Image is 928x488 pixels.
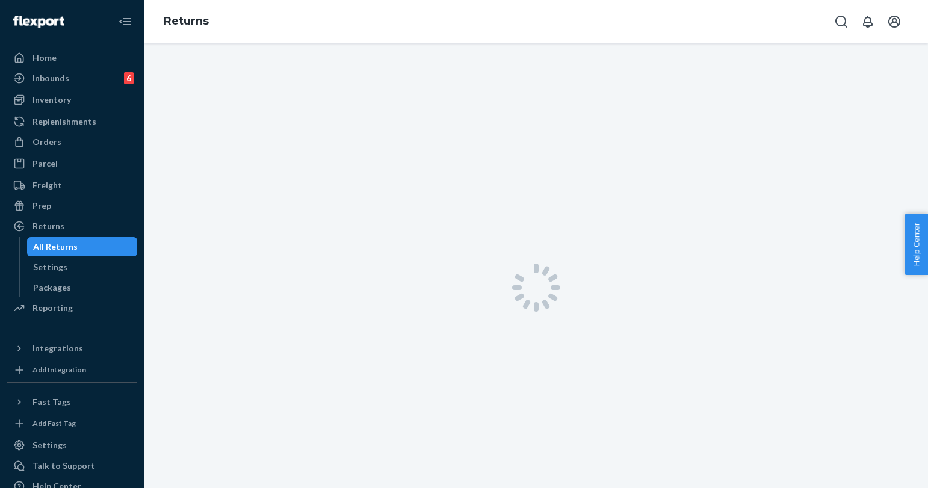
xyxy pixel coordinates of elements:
[33,282,71,294] div: Packages
[32,200,51,212] div: Prep
[32,94,71,106] div: Inventory
[7,217,137,236] a: Returns
[7,392,137,412] button: Fast Tags
[7,436,137,455] a: Settings
[7,298,137,318] a: Reporting
[882,10,906,34] button: Open account menu
[32,342,83,354] div: Integrations
[32,116,96,128] div: Replenishments
[124,72,134,84] div: 6
[856,10,880,34] button: Open notifications
[32,396,71,408] div: Fast Tags
[829,10,853,34] button: Open Search Box
[32,302,73,314] div: Reporting
[32,52,57,64] div: Home
[32,460,95,472] div: Talk to Support
[32,179,62,191] div: Freight
[852,452,916,482] iframe: Opens a widget where you can chat to one of our agents
[27,278,138,297] a: Packages
[27,237,138,256] a: All Returns
[32,158,58,170] div: Parcel
[7,196,137,215] a: Prep
[7,456,137,475] button: Talk to Support
[33,261,67,273] div: Settings
[33,241,78,253] div: All Returns
[32,136,61,148] div: Orders
[32,220,64,232] div: Returns
[7,132,137,152] a: Orders
[32,439,67,451] div: Settings
[7,90,137,110] a: Inventory
[7,48,137,67] a: Home
[13,16,64,28] img: Flexport logo
[32,365,86,375] div: Add Integration
[27,258,138,277] a: Settings
[154,4,218,39] ol: breadcrumbs
[7,363,137,377] a: Add Integration
[905,214,928,275] button: Help Center
[164,14,209,28] a: Returns
[7,112,137,131] a: Replenishments
[7,176,137,195] a: Freight
[7,69,137,88] a: Inbounds6
[113,10,137,34] button: Close Navigation
[7,339,137,358] button: Integrations
[7,416,137,431] a: Add Fast Tag
[7,154,137,173] a: Parcel
[32,418,76,428] div: Add Fast Tag
[32,72,69,84] div: Inbounds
